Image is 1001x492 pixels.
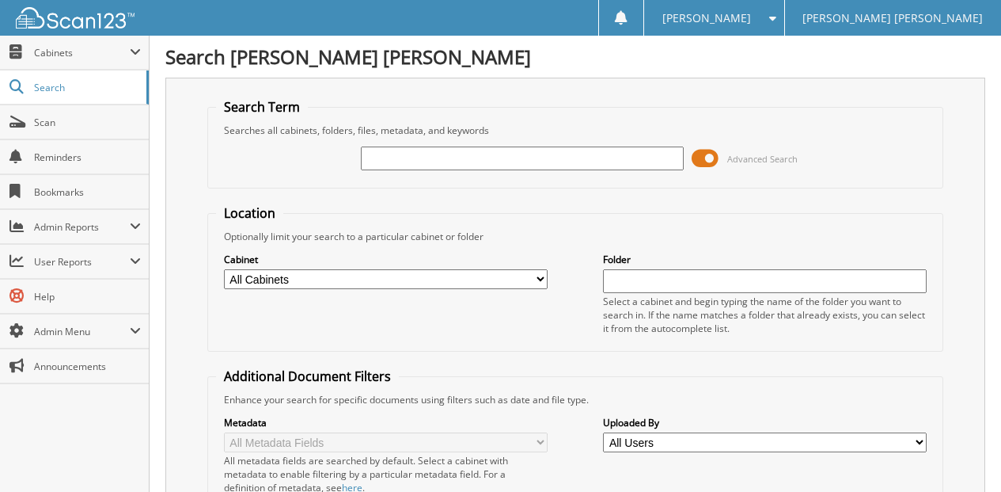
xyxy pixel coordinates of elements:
div: Optionally limit your search to a particular cabinet or folder [216,230,935,243]
span: [PERSON_NAME] [662,13,751,23]
span: [PERSON_NAME] [PERSON_NAME] [802,13,983,23]
span: Announcements [34,360,141,373]
div: Select a cabinet and begin typing the name of the folder you want to search in. If the name match... [603,295,927,335]
div: Enhance your search for specific documents using filters such as date and file type. [216,393,935,406]
legend: Search Term [216,98,308,116]
div: Searches all cabinets, folders, files, metadata, and keywords [216,124,935,137]
span: Admin Reports [34,220,130,234]
img: scan123-logo-white.svg [16,7,135,29]
span: Admin Menu [34,325,130,338]
label: Folder [603,253,927,266]
span: Search [34,81,138,94]
span: Advanced Search [727,153,798,165]
label: Uploaded By [603,416,927,429]
span: Reminders [34,151,141,164]
span: Help [34,290,141,303]
h1: Search [PERSON_NAME] [PERSON_NAME] [165,44,985,70]
span: Cabinets [34,46,130,59]
span: Bookmarks [34,185,141,199]
legend: Additional Document Filters [216,368,399,385]
label: Metadata [224,416,548,429]
span: Scan [34,116,141,129]
span: User Reports [34,255,130,269]
label: Cabinet [224,253,548,266]
legend: Location [216,204,283,222]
